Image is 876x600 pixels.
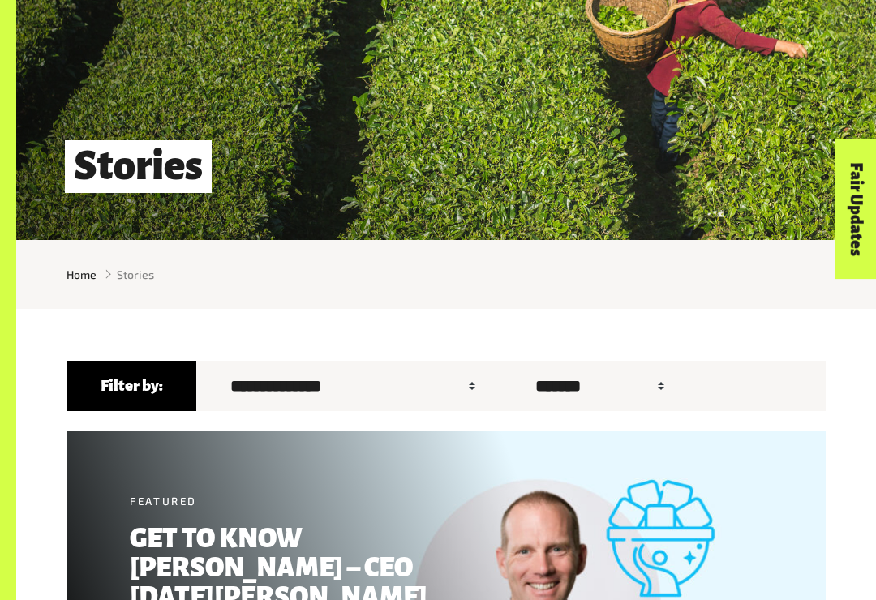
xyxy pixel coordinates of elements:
[65,140,212,193] h1: Stories
[117,266,154,283] span: Stories
[67,361,196,411] h6: Filter by:
[130,494,446,510] div: Featured
[67,266,97,283] a: Home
